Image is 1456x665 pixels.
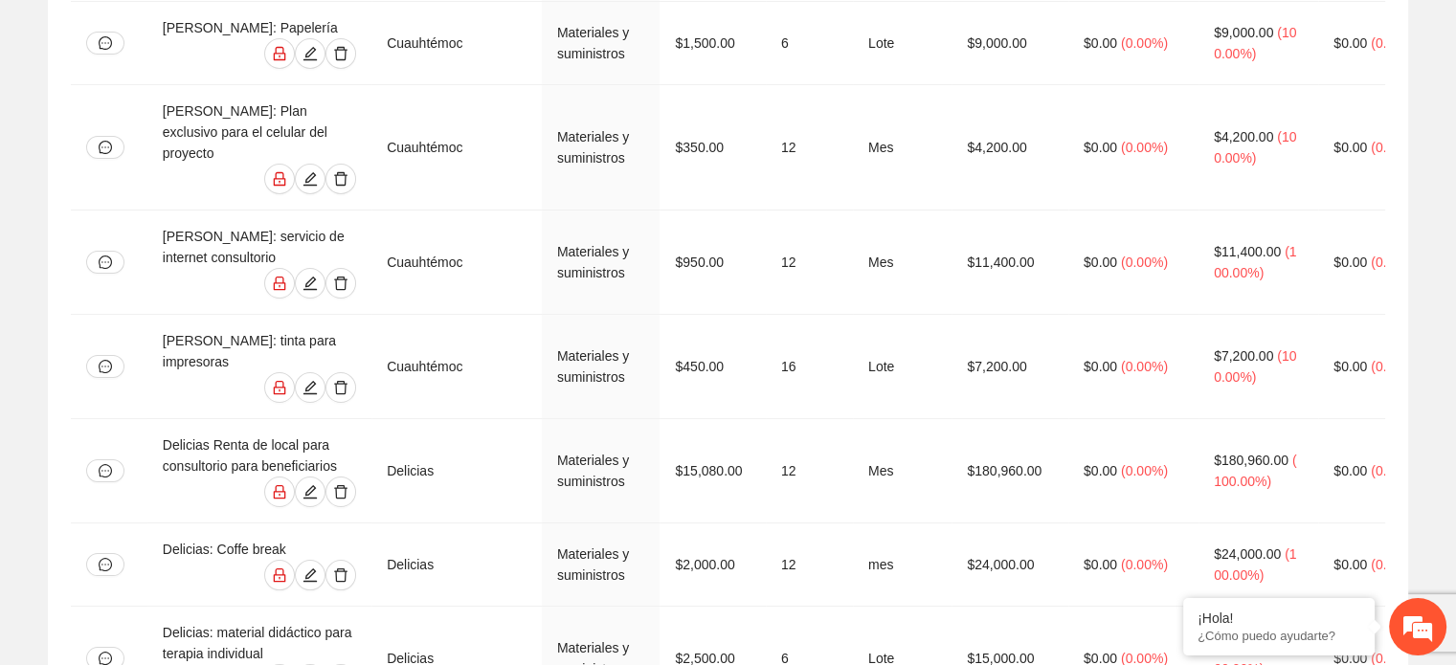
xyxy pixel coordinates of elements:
button: lock [264,38,295,69]
span: $11,400.00 [1214,244,1281,259]
button: lock [264,560,295,590]
td: 12 [766,211,853,315]
td: $4,200.00 [952,85,1068,211]
button: lock [264,164,295,194]
button: edit [295,477,325,507]
button: delete [325,164,356,194]
td: $2,000.00 [660,523,765,607]
td: Mes [853,211,952,315]
button: edit [295,268,325,299]
span: delete [326,276,355,291]
span: message [99,558,112,571]
button: lock [264,268,295,299]
button: message [86,251,124,274]
td: Delicias [371,523,542,607]
button: message [86,32,124,55]
td: mes [853,523,952,607]
button: lock [264,477,295,507]
button: edit [295,372,325,403]
span: message [99,255,112,269]
span: ( 0.00% ) [1371,35,1418,51]
span: lock [265,484,294,499]
span: message [99,141,112,154]
div: Delicias Renta de local para consultorio para beneficiarios [163,434,356,477]
span: delete [326,171,355,187]
span: ( 0.00% ) [1121,463,1168,478]
td: Delicias [371,419,542,523]
td: $11,400.00 [952,211,1068,315]
span: $0.00 [1084,463,1117,478]
span: ( 0.00% ) [1371,463,1418,478]
span: edit [296,380,325,395]
span: lock [265,171,294,187]
button: delete [325,38,356,69]
td: $1,500.00 [660,2,765,85]
span: $0.00 [1084,359,1117,374]
span: $9,000.00 [1214,25,1273,40]
span: $0.00 [1333,140,1367,155]
td: Lote [853,315,952,419]
textarea: Escriba su mensaje y pulse “Intro” [10,454,365,521]
span: lock [265,380,294,395]
td: $180,960.00 [952,419,1068,523]
td: Materiales y suministros [542,523,661,607]
td: Materiales y suministros [542,315,661,419]
div: Delicias: Coffe break [163,539,356,560]
span: $0.00 [1333,557,1367,572]
td: $950.00 [660,211,765,315]
button: delete [325,560,356,590]
span: $0.00 [1084,255,1117,270]
span: edit [296,484,325,499]
button: delete [325,477,356,507]
div: [PERSON_NAME]: Papelería [163,17,356,38]
button: delete [325,372,356,403]
button: edit [295,164,325,194]
td: 16 [766,315,853,419]
span: $180,960.00 [1214,453,1288,468]
div: ¡Hola! [1198,610,1360,626]
span: ( 0.00% ) [1371,557,1418,572]
span: $0.00 [1084,35,1117,51]
span: $7,200.00 [1214,348,1273,364]
span: ( 0.00% ) [1121,255,1168,270]
td: Mes [853,419,952,523]
span: edit [296,46,325,61]
td: $9,000.00 [952,2,1068,85]
td: Cuauhtémoc [371,211,542,315]
span: message [99,464,112,477]
td: 12 [766,85,853,211]
span: delete [326,46,355,61]
td: Mes [853,85,952,211]
td: Materiales y suministros [542,419,661,523]
span: $0.00 [1333,35,1367,51]
div: Chatee con nosotros ahora [100,98,322,122]
td: Materiales y suministros [542,85,661,211]
td: 12 [766,523,853,607]
button: message [86,136,124,159]
td: $24,000.00 [952,523,1068,607]
td: Materiales y suministros [542,211,661,315]
td: Cuauhtémoc [371,2,542,85]
span: $0.00 [1084,140,1117,155]
span: delete [326,567,355,583]
span: $24,000.00 [1214,546,1281,562]
span: message [99,652,112,665]
button: message [86,553,124,576]
span: $0.00 [1333,359,1367,374]
td: Materiales y suministros [542,2,661,85]
button: lock [264,372,295,403]
span: edit [296,276,325,291]
button: message [86,355,124,378]
button: edit [295,38,325,69]
span: Estamos en línea. [111,221,264,414]
span: ( 0.00% ) [1121,359,1168,374]
span: edit [296,567,325,583]
td: $15,080.00 [660,419,765,523]
span: message [99,360,112,373]
span: lock [265,46,294,61]
span: delete [326,380,355,395]
span: lock [265,567,294,583]
td: 12 [766,419,853,523]
span: ( 0.00% ) [1371,359,1418,374]
td: $350.00 [660,85,765,211]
